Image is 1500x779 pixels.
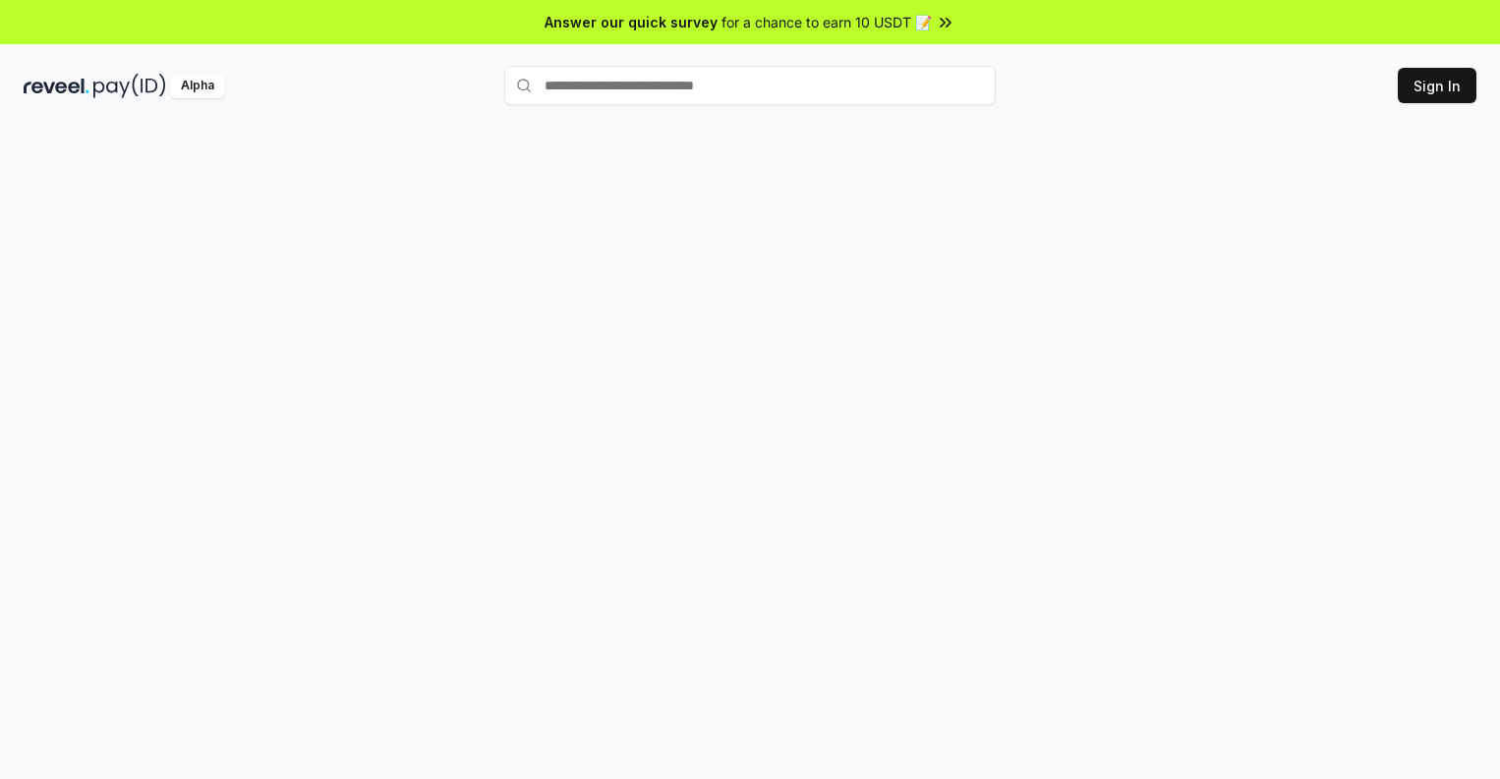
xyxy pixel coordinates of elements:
[721,12,932,32] span: for a chance to earn 10 USDT 📝
[170,74,225,98] div: Alpha
[545,12,718,32] span: Answer our quick survey
[93,74,166,98] img: pay_id
[24,74,89,98] img: reveel_dark
[1398,68,1476,103] button: Sign In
